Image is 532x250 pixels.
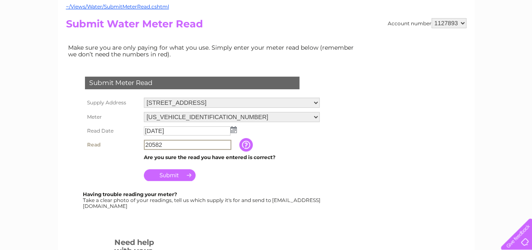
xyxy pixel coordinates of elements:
[429,36,454,42] a: Telecoms
[239,138,254,152] input: Information
[373,4,431,15] a: 0333 014 3131
[459,36,471,42] a: Blog
[83,96,142,110] th: Supply Address
[66,42,360,60] td: Make sure you are only paying for what you use. Simply enter your meter read below (remember we d...
[83,191,177,197] b: Having trouble reading your meter?
[85,77,299,89] div: Submit Meter Read
[405,36,423,42] a: Energy
[68,5,465,41] div: Clear Business is a trading name of Verastar Limited (registered in [GEOGRAPHIC_DATA] No. 3667643...
[142,152,322,163] td: Are you sure the read you have entered is correct?
[83,124,142,138] th: Read Date
[476,36,497,42] a: Contact
[83,191,322,209] div: Take a clear photo of your readings, tell us which supply it's for and send to [EMAIL_ADDRESS][DO...
[66,3,169,10] a: ~/Views/Water/SubmitMeterRead.cshtml
[230,126,237,133] img: ...
[504,36,524,42] a: Log out
[388,18,466,28] div: Account number
[144,169,196,181] input: Submit
[83,138,142,152] th: Read
[83,110,142,124] th: Meter
[384,36,400,42] a: Water
[19,22,61,48] img: logo.png
[66,18,466,34] h2: Submit Water Meter Read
